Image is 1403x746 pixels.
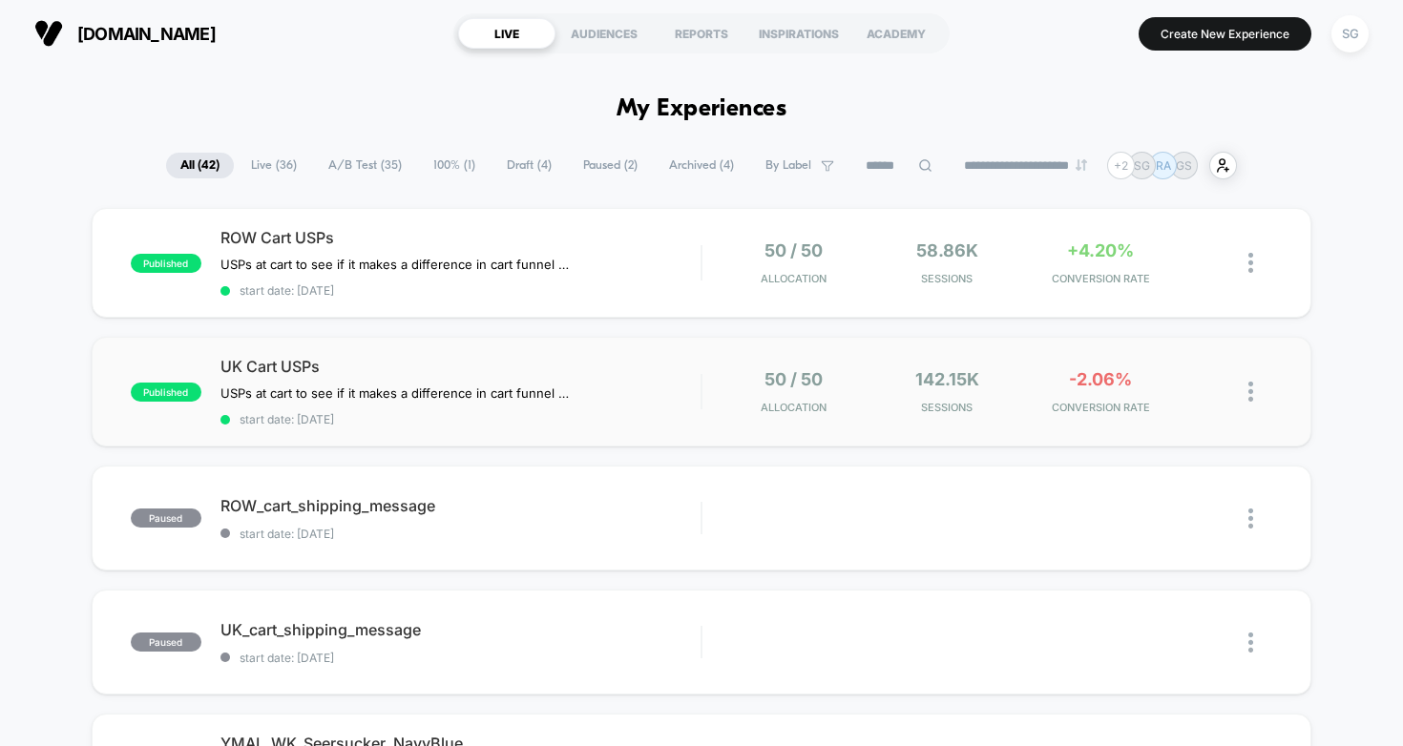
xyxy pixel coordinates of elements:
span: All ( 42 ) [166,153,234,178]
span: ROW Cart USPs [220,228,701,247]
img: Visually logo [34,19,63,48]
h1: My Experiences [617,95,787,123]
span: paused [131,632,201,652]
span: +4.20% [1067,240,1134,260]
span: 50 / 50 [764,240,823,260]
img: end [1076,159,1087,171]
span: paused [131,508,201,528]
span: published [131,383,201,402]
span: published [131,254,201,273]
div: + 2 [1107,152,1135,179]
button: [DOMAIN_NAME] [29,18,221,49]
span: start date: [DATE] [220,412,701,426]
div: LIVE [458,18,555,49]
span: Archived ( 4 ) [655,153,748,178]
span: -2.06% [1069,369,1132,389]
span: start date: [DATE] [220,527,701,541]
div: ACADEMY [848,18,945,49]
span: Draft ( 4 ) [492,153,566,178]
img: close [1248,382,1253,402]
button: SG [1326,14,1374,53]
span: Paused ( 2 ) [569,153,652,178]
span: Allocation [761,272,827,285]
span: 100% ( 1 ) [419,153,490,178]
div: AUDIENCES [555,18,653,49]
span: 58.86k [916,240,978,260]
span: UK Cart USPs [220,357,701,376]
img: close [1248,632,1253,653]
span: start date: [DATE] [220,651,701,665]
div: INSPIRATIONS [750,18,848,49]
p: SG [1134,158,1150,173]
span: Sessions [875,401,1019,414]
img: close [1248,253,1253,273]
img: close [1248,508,1253,528]
span: [DOMAIN_NAME] [77,24,216,44]
button: Create New Experience [1139,17,1311,51]
span: UK_cart_shipping_message [220,620,701,639]
span: CONVERSION RATE [1029,401,1173,414]
span: CONVERSION RATE [1029,272,1173,285]
p: GS [1176,158,1192,173]
span: USPs at cart to see if it makes a difference in cart funnel drop-off﻿have the option to add links... [220,257,575,272]
div: REPORTS [653,18,750,49]
span: ROW_cart_shipping_message [220,496,701,515]
span: 142.15k [915,369,979,389]
span: USPs at cart to see if it makes a difference in cart funnel drop-off﻿have the option to add links... [220,385,575,401]
div: SG [1331,15,1369,52]
span: Sessions [875,272,1019,285]
span: A/B Test ( 35 ) [314,153,416,178]
span: By Label [765,158,811,173]
span: start date: [DATE] [220,283,701,298]
p: RA [1156,158,1171,173]
span: Live ( 36 ) [237,153,311,178]
span: 50 / 50 [764,369,823,389]
span: Allocation [761,401,827,414]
